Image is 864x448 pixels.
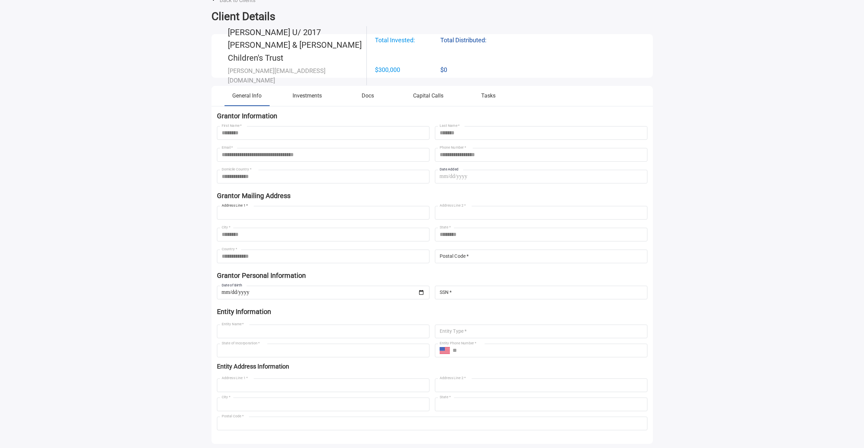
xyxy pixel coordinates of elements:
label: State [440,225,451,230]
label: Address Line 2 [440,375,466,380]
h6: Entity Address Information [217,363,647,370]
label: Entity Phone Number [440,341,476,346]
label: State [440,394,451,400]
label: First Name [222,123,242,128]
h5: Grantor Personal Information [217,271,647,280]
label: Email [222,145,233,150]
h5: Grantor Information [217,112,647,120]
label: City [222,394,230,400]
label: Domicile Country [222,167,251,172]
label: Date of Birth [222,283,242,288]
label: City [222,225,230,230]
label: Date Added [440,167,458,172]
label: Address Line 2 [440,203,466,208]
button: General Info [217,91,277,105]
span: [PERSON_NAME] U/ 2017 [PERSON_NAME] & [PERSON_NAME] Children's Trust [228,28,362,63]
label: Postal Code [222,414,244,419]
span: Total Invested: [375,35,440,45]
label: Country [222,247,237,252]
span: $300,000 [375,65,440,75]
label: State of Incorporation [222,341,260,346]
label: Phone Number [440,145,466,150]
label: Address Line 1 [222,203,248,208]
span: [PERSON_NAME][EMAIL_ADDRESS][DOMAIN_NAME] [228,67,326,84]
span: $0 [440,65,506,76]
h5: Entity Information [217,308,647,316]
button: Select country [440,345,450,356]
button: Investments [277,91,337,105]
button: Capital Calls [398,91,458,105]
label: Entity Name [222,322,244,327]
label: Address Line 1 [222,375,248,380]
h2: Client Details [211,10,653,23]
label: Last Name [440,123,460,128]
button: Docs [337,91,398,105]
button: Tasks [458,91,519,105]
h5: Grantor Mailing Address [217,192,647,200]
span: Total Distributed: [440,35,506,46]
